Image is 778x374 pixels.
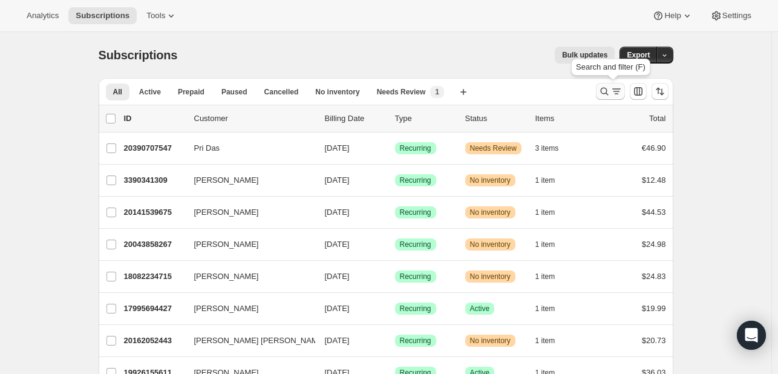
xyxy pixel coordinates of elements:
[194,174,259,186] span: [PERSON_NAME]
[194,113,315,125] p: Customer
[535,272,555,281] span: 1 item
[27,11,59,21] span: Analytics
[737,321,766,350] div: Open Intercom Messenger
[535,176,555,185] span: 1 item
[535,140,572,157] button: 3 items
[124,332,666,349] div: 20162052443[PERSON_NAME] [PERSON_NAME][DATE]SuccessRecurringWarningNo inventory1 item$20.73
[400,304,431,313] span: Recurring
[722,11,751,21] span: Settings
[124,335,185,347] p: 20162052443
[325,304,350,313] span: [DATE]
[400,176,431,185] span: Recurring
[187,299,308,318] button: [PERSON_NAME]
[124,142,185,154] p: 20390707547
[470,272,511,281] span: No inventory
[435,87,439,97] span: 1
[470,208,511,217] span: No inventory
[124,113,185,125] p: ID
[68,7,137,24] button: Subscriptions
[562,50,607,60] span: Bulk updates
[535,236,569,253] button: 1 item
[221,87,247,97] span: Paused
[178,87,204,97] span: Prepaid
[535,143,559,153] span: 3 items
[124,300,666,317] div: 17995694427[PERSON_NAME][DATE]SuccessRecurringSuccessActive1 item$19.99
[124,140,666,157] div: 20390707547Pri Das[DATE]SuccessRecurringWarningNeeds Review3 items€46.90
[555,47,615,64] button: Bulk updates
[535,268,569,285] button: 1 item
[19,7,66,24] button: Analytics
[194,142,220,154] span: Pri Das
[76,11,129,21] span: Subscriptions
[124,271,185,283] p: 18082234715
[146,11,165,21] span: Tools
[187,331,308,350] button: [PERSON_NAME] [PERSON_NAME]
[630,83,647,100] button: Customize table column order and visibility
[194,335,325,347] span: [PERSON_NAME] [PERSON_NAME]
[124,268,666,285] div: 18082234715[PERSON_NAME][DATE]SuccessRecurringWarningNo inventory1 item$24.83
[642,272,666,281] span: $24.83
[400,336,431,346] span: Recurring
[470,304,490,313] span: Active
[124,172,666,189] div: 3390341309[PERSON_NAME][DATE]SuccessRecurringWarningNo inventory1 item$12.48
[627,50,650,60] span: Export
[642,240,666,249] span: $24.98
[187,203,308,222] button: [PERSON_NAME]
[325,208,350,217] span: [DATE]
[325,113,385,125] p: Billing Date
[124,238,185,251] p: 20043858267
[703,7,759,24] button: Settings
[325,143,350,153] span: [DATE]
[99,48,178,62] span: Subscriptions
[535,172,569,189] button: 1 item
[124,236,666,253] div: 20043858267[PERSON_NAME][DATE]SuccessRecurringWarningNo inventory1 item$24.98
[377,87,426,97] span: Needs Review
[642,143,666,153] span: €46.90
[187,171,308,190] button: [PERSON_NAME]
[194,271,259,283] span: [PERSON_NAME]
[535,240,555,249] span: 1 item
[400,208,431,217] span: Recurring
[535,204,569,221] button: 1 item
[642,304,666,313] span: $19.99
[535,300,569,317] button: 1 item
[465,113,526,125] p: Status
[535,336,555,346] span: 1 item
[535,208,555,217] span: 1 item
[470,176,511,185] span: No inventory
[454,84,473,100] button: Create new view
[642,176,666,185] span: $12.48
[187,235,308,254] button: [PERSON_NAME]
[139,7,185,24] button: Tools
[187,267,308,286] button: [PERSON_NAME]
[645,7,700,24] button: Help
[470,143,517,153] span: Needs Review
[664,11,681,21] span: Help
[535,332,569,349] button: 1 item
[325,336,350,345] span: [DATE]
[649,113,665,125] p: Total
[400,240,431,249] span: Recurring
[187,139,308,158] button: Pri Das
[395,113,456,125] div: Type
[124,174,185,186] p: 3390341309
[652,83,668,100] button: Sort the results
[124,206,185,218] p: 20141539675
[113,87,122,97] span: All
[619,47,657,64] button: Export
[194,238,259,251] span: [PERSON_NAME]
[535,304,555,313] span: 1 item
[596,83,625,100] button: Search and filter results
[325,176,350,185] span: [DATE]
[470,336,511,346] span: No inventory
[194,303,259,315] span: [PERSON_NAME]
[124,204,666,221] div: 20141539675[PERSON_NAME][DATE]SuccessRecurringWarningNo inventory1 item$44.53
[400,143,431,153] span: Recurring
[264,87,299,97] span: Cancelled
[139,87,161,97] span: Active
[400,272,431,281] span: Recurring
[124,303,185,315] p: 17995694427
[325,240,350,249] span: [DATE]
[325,272,350,281] span: [DATE]
[642,208,666,217] span: $44.53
